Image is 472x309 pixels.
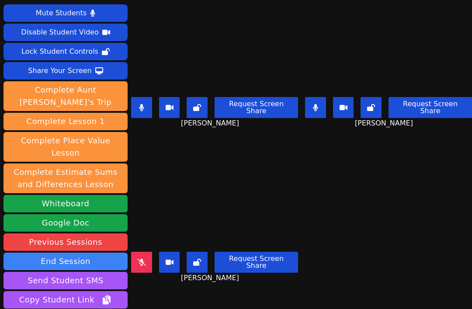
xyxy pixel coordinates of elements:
[3,233,128,251] a: Previous Sessions
[36,6,87,20] div: Mute Students
[3,4,128,22] button: Mute Students
[21,45,98,59] div: Lock Student Controls
[181,273,241,283] span: [PERSON_NAME]
[3,195,128,212] button: Whiteboard
[181,118,241,128] span: [PERSON_NAME]
[3,113,128,130] button: Complete Lesson 1
[3,62,128,80] button: Share Your Screen
[389,97,472,118] button: Request Screen Share
[3,291,128,309] button: Copy Student Link
[3,81,128,111] button: Complete Aunt [PERSON_NAME]'s Trip
[3,163,128,193] button: Complete Estimate Sums and Differences Lesson
[28,64,92,78] div: Share Your Screen
[215,252,298,273] button: Request Screen Share
[3,43,128,60] button: Lock Student Controls
[215,97,298,118] button: Request Screen Share
[3,272,128,289] button: Send Student SMS
[3,24,128,41] button: Disable Student Video
[355,118,415,128] span: [PERSON_NAME]
[3,214,128,232] a: Google Doc
[19,294,112,306] span: Copy Student Link
[21,25,98,39] div: Disable Student Video
[3,132,128,162] button: Complete Place Value Lesson
[3,253,128,270] button: End Session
